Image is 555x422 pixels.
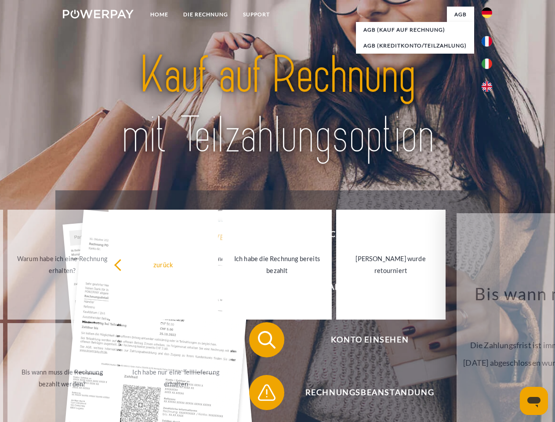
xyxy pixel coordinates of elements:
[13,253,112,276] div: Warum habe ich eine Rechnung erhalten?
[143,7,176,22] a: Home
[256,382,278,404] img: qb_warning.svg
[482,81,492,92] img: en
[84,42,471,168] img: title-powerpay_de.svg
[228,253,326,276] div: Ich habe die Rechnung bereits bezahlt
[341,253,440,276] div: [PERSON_NAME] wurde retourniert
[236,7,277,22] a: SUPPORT
[256,329,278,351] img: qb_search.svg
[482,58,492,69] img: it
[63,10,134,18] img: logo-powerpay-white.svg
[356,38,474,54] a: AGB (Kreditkonto/Teilzahlung)
[127,366,225,390] div: Ich habe nur eine Teillieferung erhalten
[520,387,548,415] iframe: Schaltfläche zum Öffnen des Messaging-Fensters
[262,375,477,410] span: Rechnungsbeanstandung
[262,322,477,357] span: Konto einsehen
[447,7,474,22] a: agb
[13,366,112,390] div: Bis wann muss die Rechnung bezahlt werden?
[114,258,213,270] div: zurück
[176,7,236,22] a: DIE RECHNUNG
[249,375,478,410] button: Rechnungsbeanstandung
[249,322,478,357] button: Konto einsehen
[482,7,492,18] img: de
[482,36,492,47] img: fr
[356,22,474,38] a: AGB (Kauf auf Rechnung)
